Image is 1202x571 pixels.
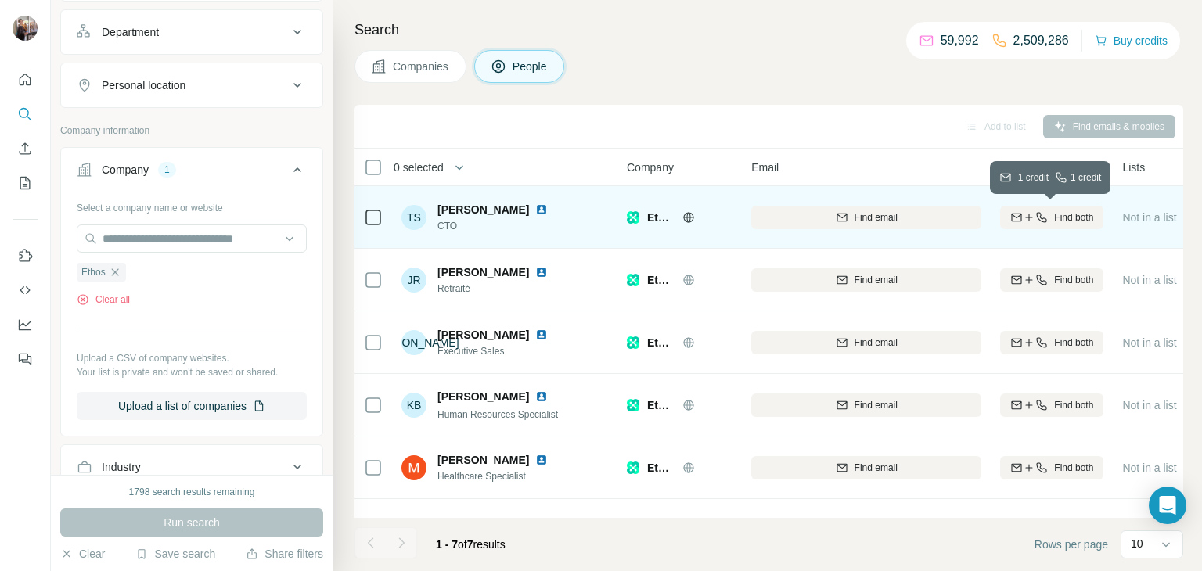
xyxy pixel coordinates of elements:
span: Executive Sales [437,344,567,358]
span: Ethos [647,460,675,476]
div: JR [401,268,426,293]
button: Find both [1000,331,1103,354]
button: Find email [751,331,981,354]
button: My lists [13,169,38,197]
span: Ethos [81,265,106,279]
img: Avatar [13,16,38,41]
span: Company [627,160,674,175]
span: Mobile [1000,160,1032,175]
button: Use Surfe API [13,276,38,304]
span: Human Resources Specialist [437,409,558,420]
img: Logo of Ethos [627,336,639,349]
button: Find email [751,268,981,292]
button: Enrich CSV [13,135,38,163]
span: Companies [393,59,450,74]
span: Find email [855,398,898,412]
button: Find both [1000,206,1103,229]
button: Find email [751,393,981,417]
div: Company [102,162,149,178]
button: Clear [60,546,105,562]
span: Retraité [437,282,567,296]
span: People [513,59,549,74]
img: LinkedIn logo [535,329,548,341]
button: Feedback [13,345,38,373]
span: CTO [437,219,567,233]
img: Avatar [401,455,426,480]
img: LinkedIn logo [535,266,548,278]
button: Buy credits [1095,30,1168,52]
span: Find both [1054,398,1093,412]
div: 1 [158,163,176,177]
span: Find email [855,273,898,287]
span: [PERSON_NAME] [437,264,529,280]
button: Clear all [77,293,130,307]
button: Find both [1000,456,1103,479]
button: Find email [751,456,981,479]
span: Not in a list [1122,399,1176,411]
span: 7 [467,538,473,551]
p: 10 [1131,536,1143,551]
span: Healthcare Specialist [437,469,567,483]
img: LinkedIn logo [535,390,548,403]
img: LinkedIn logo [535,454,548,466]
span: [PERSON_NAME] [437,389,529,404]
button: Share filters [246,546,323,562]
span: Lists [1122,160,1145,175]
img: LinkedIn logo [535,203,548,216]
span: Find email [855,336,898,350]
p: 59,992 [941,31,979,50]
span: 0 selected [394,160,444,175]
button: Find both [1000,268,1103,292]
span: of [458,538,467,551]
button: Use Surfe on LinkedIn [13,242,38,270]
img: Logo of Ethos [627,461,639,474]
div: KB [401,393,426,418]
span: results [436,538,506,551]
span: Find email [855,210,898,224]
span: Find both [1054,461,1093,475]
span: Email [751,160,779,175]
span: Not in a list [1122,274,1176,286]
div: Open Intercom Messenger [1149,487,1186,524]
button: Department [61,13,322,51]
button: Upload a list of companies [77,392,307,420]
button: Find email [751,206,981,229]
span: Ethos [647,272,675,288]
img: Logo of Ethos [627,274,639,286]
p: Company information [60,124,323,138]
span: Not in a list [1122,461,1176,474]
span: Not in a list [1122,211,1176,224]
span: Rows per page [1035,537,1108,552]
button: Quick start [13,66,38,94]
span: Not in a list [1122,336,1176,349]
span: Find email [855,461,898,475]
span: Find both [1054,273,1093,287]
span: Ethos [647,397,675,413]
img: Logo of Ethos [627,211,639,224]
span: 1 - 7 [436,538,458,551]
span: Find both [1054,336,1093,350]
button: Personal location [61,66,322,104]
img: LinkedIn logo [535,516,548,529]
button: Search [13,100,38,128]
div: Industry [102,459,141,475]
button: Save search [135,546,215,562]
div: 1798 search results remaining [129,485,255,499]
span: Ethos [647,335,675,350]
button: Company1 [61,151,322,195]
div: TS [401,205,426,230]
span: Ethos [647,210,675,225]
h4: Search [354,19,1183,41]
img: Avatar [401,518,426,543]
div: [PERSON_NAME] [401,330,426,355]
span: [PERSON_NAME] [437,515,529,530]
button: Industry [61,448,322,486]
span: [PERSON_NAME] [437,327,529,343]
p: 2,509,286 [1013,31,1069,50]
span: Find both [1054,210,1093,224]
div: Department [102,24,159,40]
p: Upload a CSV of company websites. [77,351,307,365]
div: Personal location [102,77,185,93]
button: Find both [1000,393,1103,417]
img: Logo of Ethos [627,399,639,411]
